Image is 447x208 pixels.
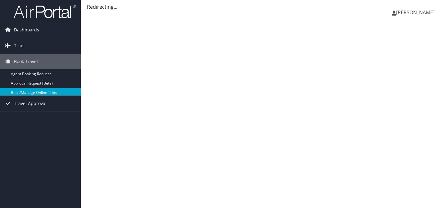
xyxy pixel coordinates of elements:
span: Dashboards [14,22,39,38]
div: Redirecting... [87,3,441,11]
span: Travel Approval [14,96,47,111]
span: Book Travel [14,54,38,69]
img: airportal-logo.png [14,4,76,19]
span: Trips [14,38,25,53]
a: [PERSON_NAME] [392,3,441,22]
span: [PERSON_NAME] [396,9,435,16]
